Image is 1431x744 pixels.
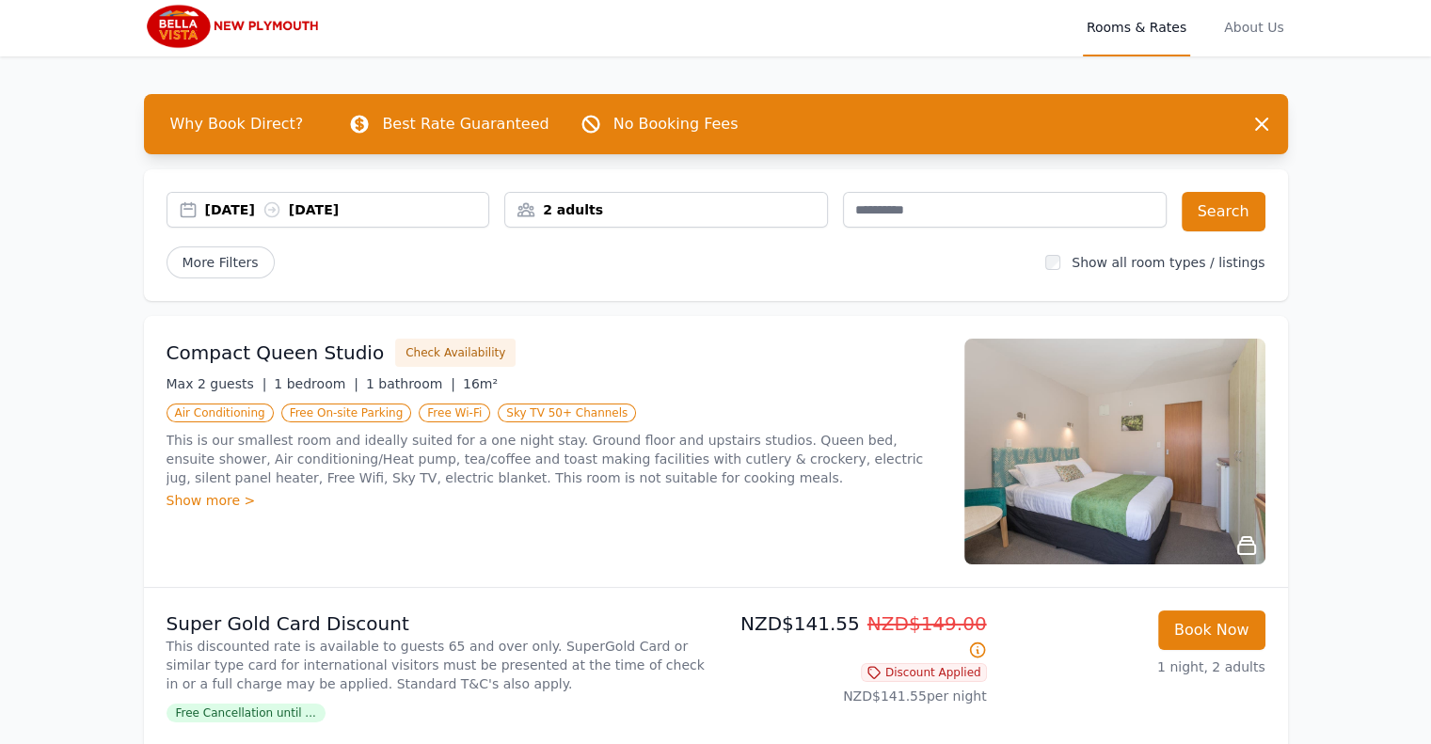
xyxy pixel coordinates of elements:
p: Best Rate Guaranteed [382,113,549,135]
button: Book Now [1158,610,1265,650]
span: Max 2 guests | [167,376,267,391]
p: No Booking Fees [613,113,739,135]
span: Why Book Direct? [155,105,319,143]
button: Search [1182,192,1265,231]
span: Air Conditioning [167,404,274,422]
h3: Compact Queen Studio [167,340,385,366]
span: 1 bathroom | [366,376,455,391]
p: This discounted rate is available to guests 65 and over only. SuperGold Card or similar type card... [167,637,708,693]
button: Check Availability [395,339,516,367]
p: Super Gold Card Discount [167,610,708,637]
label: Show all room types / listings [1072,255,1264,270]
span: 16m² [463,376,498,391]
p: NZD$141.55 [723,610,987,663]
p: 1 night, 2 adults [1002,657,1265,676]
p: NZD$141.55 per night [723,687,987,705]
img: Bella Vista New Plymouth [144,4,325,49]
div: Show more > [167,491,942,510]
span: Free Wi-Fi [419,404,490,422]
span: Free Cancellation until ... [167,704,326,722]
span: 1 bedroom | [274,376,358,391]
div: 2 adults [505,200,827,219]
span: Free On-site Parking [281,404,412,422]
span: More Filters [167,246,275,278]
div: [DATE] [DATE] [205,200,489,219]
p: This is our smallest room and ideally suited for a one night stay. Ground floor and upstairs stud... [167,431,942,487]
span: NZD$149.00 [867,612,987,635]
span: Discount Applied [861,663,987,682]
span: Sky TV 50+ Channels [498,404,636,422]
